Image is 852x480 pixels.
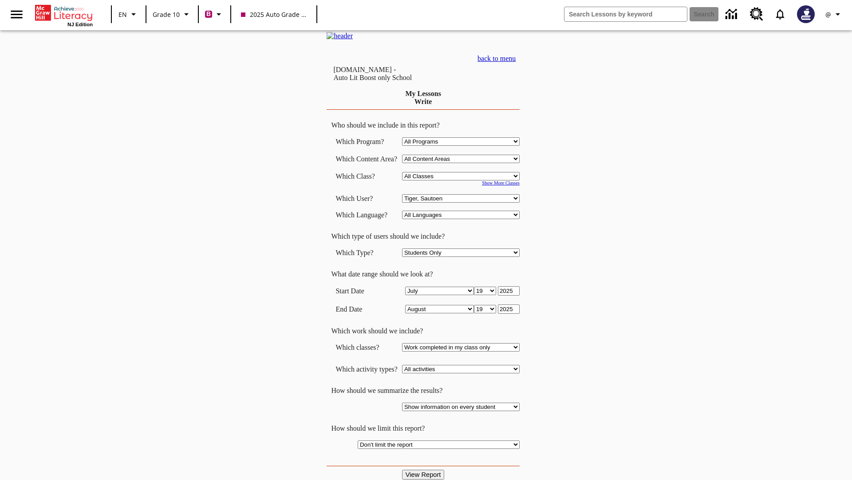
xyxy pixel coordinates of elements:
[327,121,520,129] td: Who should we include in this report?
[720,2,745,27] a: Data Center
[769,3,792,26] a: Notifications
[335,155,397,163] nobr: Which Content Area?
[335,248,398,257] td: Which Type?
[35,3,93,27] div: Home
[327,270,520,278] td: What date range should we look at?
[825,10,831,19] span: @
[201,6,228,22] button: Boost Class color is violet red. Change class color
[327,387,520,395] td: How should we summarize the results?
[335,343,398,352] td: Which classes?
[333,66,446,82] td: [DOMAIN_NAME] -
[67,22,93,27] span: NJ Edition
[335,194,398,203] td: Which User?
[327,232,520,240] td: Which type of users should we include?
[327,32,353,40] img: header
[402,470,445,480] input: View Report
[241,10,307,19] span: 2025 Auto Grade 10
[745,2,769,26] a: Resource Center, Will open in new tab
[797,5,815,23] img: Avatar
[335,211,398,219] td: Which Language?
[477,55,516,62] a: back to menu
[327,424,520,432] td: How should we limit this report?
[564,7,687,21] input: search field
[405,90,441,105] a: My Lessons Write
[118,10,127,19] span: EN
[335,286,398,296] td: Start Date
[4,1,30,28] button: Open side menu
[792,3,820,26] button: Select a new avatar
[820,6,848,22] button: Profile/Settings
[335,172,398,180] td: Which Class?
[153,10,180,19] span: Grade 10
[114,6,143,22] button: Language: EN, Select a language
[327,327,520,335] td: Which work should we include?
[482,180,520,185] a: Show More Classes
[335,304,398,314] td: End Date
[149,6,195,22] button: Grade: Grade 10, Select a grade
[333,74,412,81] nobr: Auto Lit Boost only School
[335,365,398,373] td: Which activity types?
[335,137,398,146] td: Which Program?
[206,8,211,20] span: B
